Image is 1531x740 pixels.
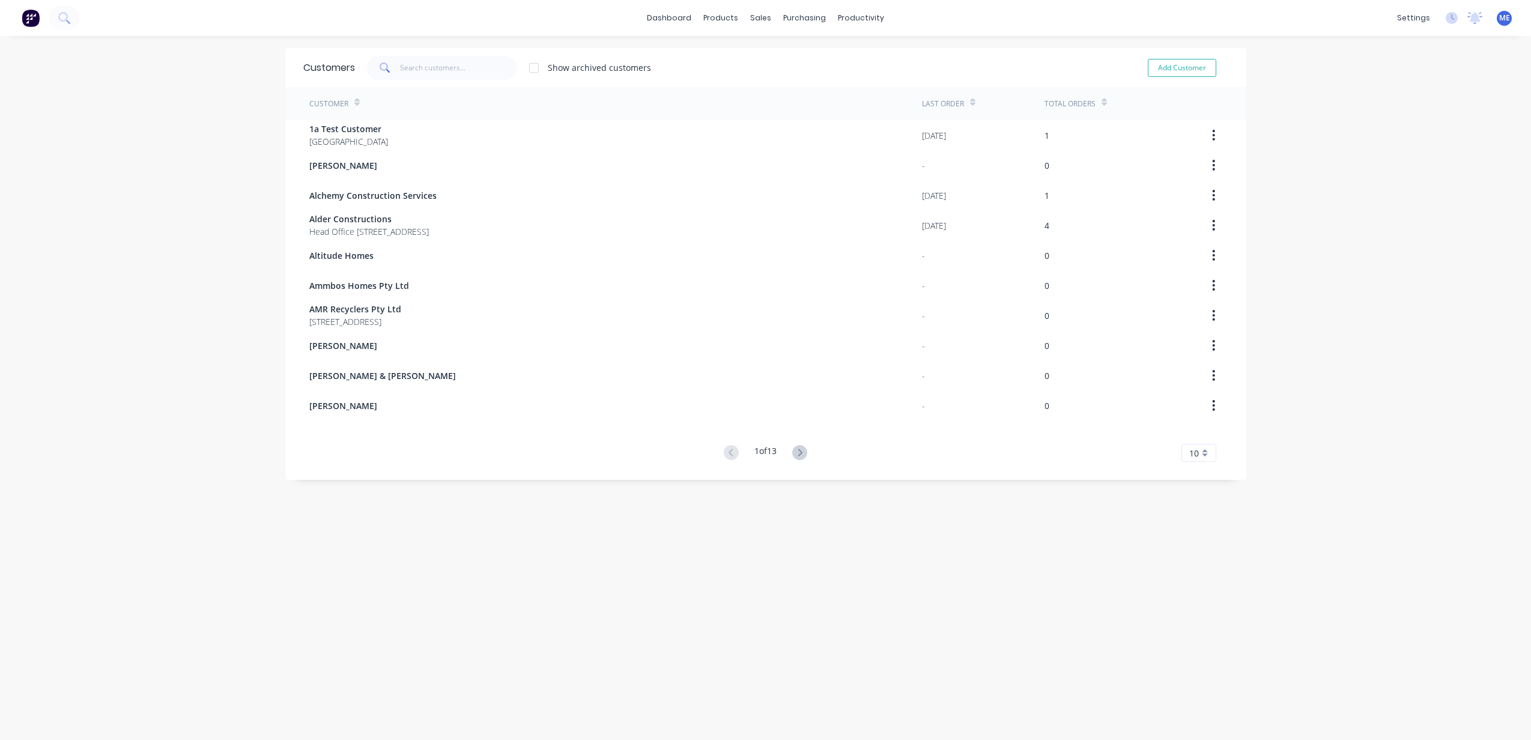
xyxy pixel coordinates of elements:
div: [DATE] [922,129,946,142]
span: [PERSON_NAME] [309,339,377,352]
span: ME [1499,13,1510,23]
div: Total Orders [1044,99,1096,109]
div: [DATE] [922,189,946,202]
div: - [922,309,925,322]
span: AMR Recyclers Pty Ltd [309,303,401,315]
span: Alchemy Construction Services [309,189,437,202]
div: purchasing [777,9,832,27]
div: 1 [1044,129,1049,142]
div: [DATE] [922,219,946,232]
img: Factory [22,9,40,27]
div: 0 [1044,159,1049,172]
div: Customer [309,99,348,109]
input: Search customers... [400,56,517,80]
button: Add Customer [1148,59,1216,77]
div: 0 [1044,369,1049,382]
div: - [922,279,925,292]
span: Alder Constructions [309,213,429,225]
div: 0 [1044,399,1049,412]
div: Last Order [922,99,964,109]
span: [PERSON_NAME] [309,399,377,412]
div: settings [1391,9,1436,27]
div: productivity [832,9,890,27]
div: products [697,9,744,27]
span: [GEOGRAPHIC_DATA] [309,135,388,148]
div: - [922,339,925,352]
div: 0 [1044,339,1049,352]
div: 0 [1044,309,1049,322]
span: Altitude Homes [309,249,374,262]
div: - [922,249,925,262]
span: Head Office [STREET_ADDRESS] [309,225,429,238]
div: 0 [1044,249,1049,262]
div: - [922,159,925,172]
span: 10 [1189,447,1199,459]
span: [PERSON_NAME] [309,159,377,172]
span: [PERSON_NAME] & [PERSON_NAME] [309,369,456,382]
div: Customers [303,61,355,75]
a: dashboard [641,9,697,27]
div: - [922,369,925,382]
div: sales [744,9,777,27]
div: 4 [1044,219,1049,232]
div: 1 of 13 [754,444,777,462]
div: 1 [1044,189,1049,202]
span: 1a Test Customer [309,123,388,135]
div: - [922,399,925,412]
span: Ammbos Homes Pty Ltd [309,279,409,292]
div: 0 [1044,279,1049,292]
div: Show archived customers [548,61,651,74]
span: [STREET_ADDRESS] [309,315,401,328]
